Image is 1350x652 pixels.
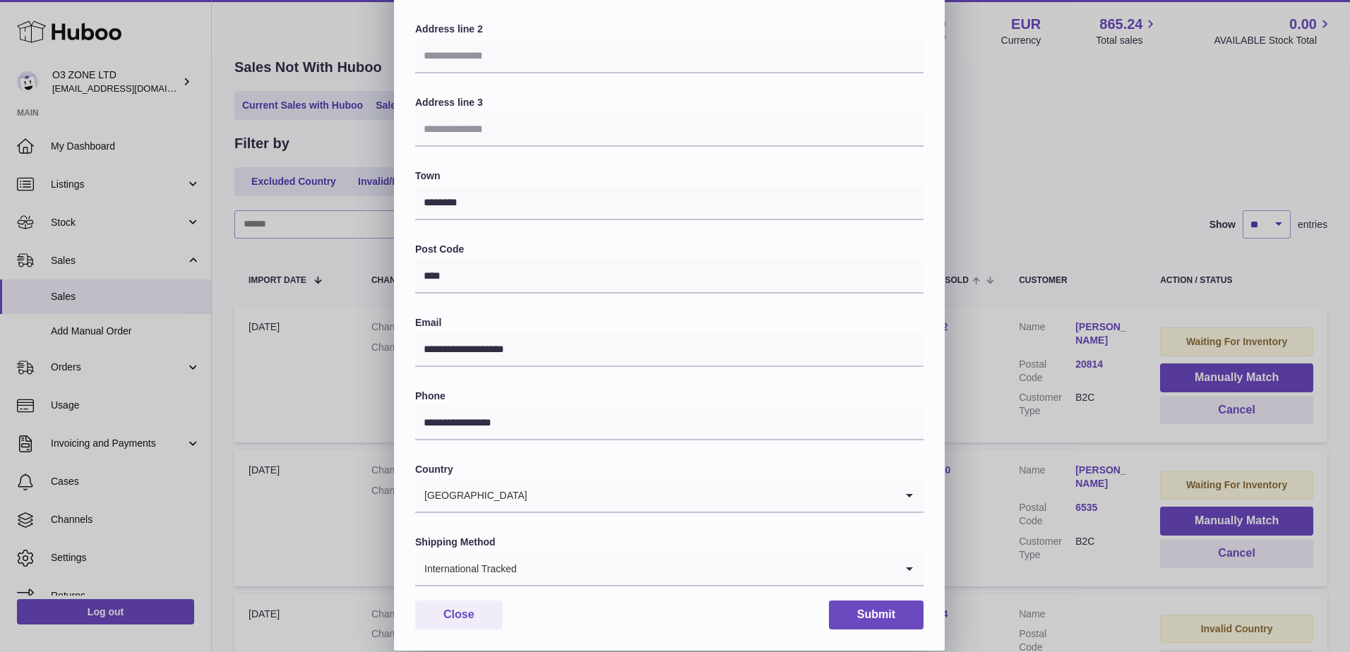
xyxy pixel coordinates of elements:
[415,600,503,629] button: Close
[415,553,924,586] div: Search for option
[415,169,924,183] label: Town
[528,479,895,512] input: Search for option
[415,536,924,549] label: Shipping Method
[415,316,924,330] label: Email
[415,479,528,512] span: [GEOGRAPHIC_DATA]
[829,600,924,629] button: Submit
[415,479,924,513] div: Search for option
[415,243,924,256] label: Post Code
[518,553,895,585] input: Search for option
[415,390,924,403] label: Phone
[415,96,924,109] label: Address line 3
[415,463,924,476] label: Country
[415,23,924,36] label: Address line 2
[415,553,518,585] span: International Tracked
